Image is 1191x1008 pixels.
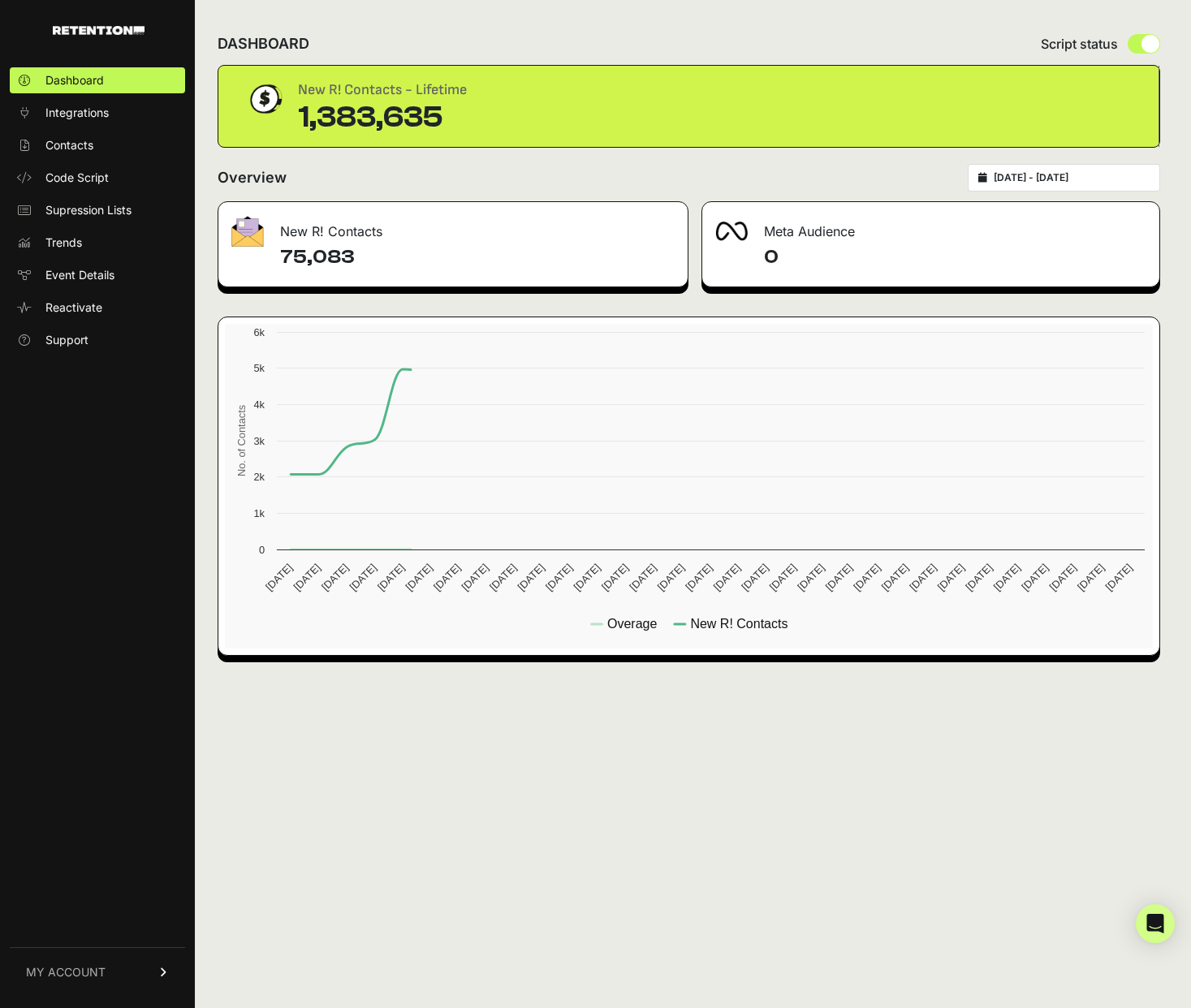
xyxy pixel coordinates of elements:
[45,202,132,218] span: Supression Lists
[431,562,463,593] text: [DATE]
[459,562,490,593] text: [DATE]
[10,295,185,321] a: Reactivate
[347,562,379,593] text: [DATE]
[280,244,675,270] h4: 75,083
[319,562,351,593] text: [DATE]
[607,617,657,631] text: Overage
[375,562,407,593] text: [DATE]
[10,230,185,256] a: Trends
[991,562,1023,593] text: [DATE]
[627,562,658,593] text: [DATE]
[795,562,826,593] text: [DATE]
[963,562,995,593] text: [DATE]
[45,332,88,348] span: Support
[253,398,265,411] text: 4k
[53,26,145,35] img: Retention.com
[599,562,631,593] text: [DATE]
[403,562,435,593] text: [DATE]
[45,170,109,186] span: Code Script
[298,79,467,101] div: New R! Contacts - Lifetime
[10,197,185,223] a: Supression Lists
[711,562,743,593] text: [DATE]
[764,244,1147,270] h4: 0
[1103,562,1135,593] text: [DATE]
[10,67,185,93] a: Dashboard
[543,562,575,593] text: [DATE]
[1041,34,1118,54] span: Script status
[253,435,265,447] text: 3k
[253,507,265,519] text: 1k
[218,166,287,189] h2: Overview
[231,216,264,247] img: fa-envelope-19ae18322b30453b285274b1b8af3d052b27d846a4fbe8435d1a52b978f639a2.png
[655,562,687,593] text: [DATE]
[10,327,185,353] a: Support
[1136,904,1175,943] div: Open Intercom Messenger
[253,326,265,338] text: 6k
[571,562,602,593] text: [DATE]
[10,132,185,158] a: Contacts
[291,562,323,593] text: [DATE]
[45,105,109,121] span: Integrations
[907,562,939,593] text: [DATE]
[690,617,788,631] text: New R! Contacts
[1019,562,1051,593] text: [DATE]
[715,222,748,241] img: fa-meta-2f981b61bb99beabf952f7030308934f19ce035c18b003e963880cc3fabeebb7.png
[263,562,295,593] text: [DATE]
[26,964,106,980] span: MY ACCOUNT
[1047,562,1079,593] text: [DATE]
[851,562,882,593] text: [DATE]
[10,947,185,997] a: MY ACCOUNT
[515,562,546,593] text: [DATE]
[45,235,82,251] span: Trends
[45,137,93,153] span: Contacts
[244,79,285,119] img: dollar-coin-05c43ed7efb7bc0c12610022525b4bbbb207c7efeef5aecc26f025e68dcafac9.png
[10,165,185,191] a: Code Script
[1075,562,1107,593] text: [DATE]
[45,299,102,316] span: Reactivate
[935,562,967,593] text: [DATE]
[702,202,1160,251] div: Meta Audience
[767,562,799,593] text: [DATE]
[253,362,265,374] text: 5k
[10,262,185,288] a: Event Details
[218,202,688,251] div: New R! Contacts
[218,32,309,55] h2: DASHBOARD
[253,471,265,483] text: 2k
[683,562,714,593] text: [DATE]
[879,562,911,593] text: [DATE]
[235,405,248,476] text: No. of Contacts
[298,101,467,134] div: 1,383,635
[487,562,519,593] text: [DATE]
[45,267,114,283] span: Event Details
[10,100,185,126] a: Integrations
[823,562,855,593] text: [DATE]
[45,72,104,88] span: Dashboard
[739,562,770,593] text: [DATE]
[259,544,265,556] text: 0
